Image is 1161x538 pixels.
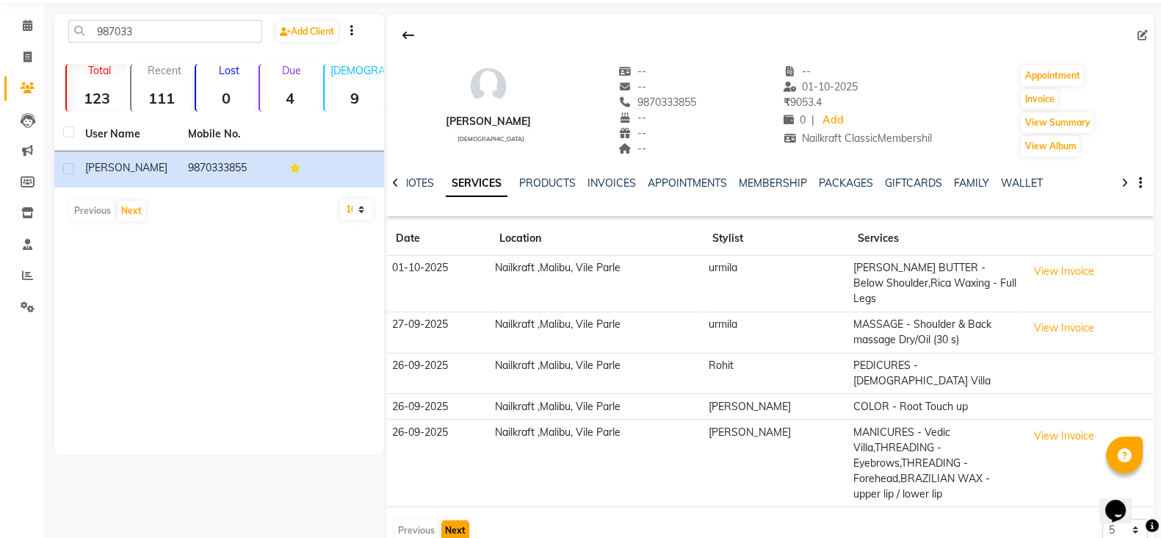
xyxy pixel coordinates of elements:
[1021,112,1093,133] button: View Summary
[202,64,256,77] p: Lost
[457,135,524,143] span: [DEMOGRAPHIC_DATA]
[490,394,704,420] td: Nailkraft ,Malibu, Vile Parle
[85,161,167,174] span: [PERSON_NAME]
[848,353,1022,394] td: PEDICURES - [DEMOGRAPHIC_DATA] Villa
[784,96,822,109] span: 9053.4
[784,113,806,126] span: 0
[490,420,704,507] td: Nailkraft ,Malibu, Vile Parle
[1027,260,1101,283] button: View Invoice
[325,89,385,107] strong: 9
[618,111,646,124] span: --
[1001,176,1043,190] a: WALLET
[1027,317,1101,340] button: View Invoice
[387,256,490,312] td: 01-10-2025
[179,151,282,187] td: 9870333855
[848,394,1022,420] td: COLOR - Root Touch up
[811,112,814,128] span: |
[848,222,1022,256] th: Services
[618,96,696,109] span: 9870333855
[704,420,848,507] td: [PERSON_NAME]
[819,176,873,190] a: PACKAGES
[1021,89,1057,110] button: Invoice
[784,96,790,109] span: ₹
[848,420,1022,507] td: MANICURES - Vedic Villa,THREADING - Eyebrows,THREADING - Forehead,BRAZILIAN WAX - upper lip / low...
[276,21,338,42] a: Add Client
[704,222,848,256] th: Stylist
[1021,65,1083,86] button: Appointment
[784,80,858,93] span: 01-10-2025
[260,89,320,107] strong: 4
[490,353,704,394] td: Nailkraft ,Malibu, Vile Parle
[618,142,646,155] span: --
[387,394,490,420] td: 26-09-2025
[618,80,646,93] span: --
[704,353,848,394] td: Rohit
[393,21,424,49] div: Back to Client
[137,64,192,77] p: Recent
[885,176,942,190] a: GIFTCARDS
[704,394,848,420] td: [PERSON_NAME]
[68,20,262,43] input: Search by Name/Mobile/Email/Code
[784,132,933,145] span: Nailkraft ClassicMembershil
[848,312,1022,353] td: MASSAGE - Shoulder & Back massage Dry/Oil (30 s)
[490,312,704,353] td: Nailkraft ,Malibu, Vile Parle
[618,126,646,140] span: --
[519,176,576,190] a: PRODUCTS
[179,118,282,151] th: Mobile No.
[618,65,646,78] span: --
[131,89,192,107] strong: 111
[387,312,490,353] td: 27-09-2025
[67,89,127,107] strong: 123
[1021,136,1079,157] button: View Album
[784,65,811,78] span: --
[466,64,510,108] img: avatar
[73,64,127,77] p: Total
[387,222,490,256] th: Date
[739,176,807,190] a: MEMBERSHIP
[401,176,434,190] a: NOTES
[387,420,490,507] td: 26-09-2025
[1027,425,1101,448] button: View Invoice
[820,110,846,131] a: Add
[587,176,636,190] a: INVOICES
[446,171,507,197] a: SERVICES
[330,64,385,77] p: [DEMOGRAPHIC_DATA]
[196,89,256,107] strong: 0
[117,201,145,221] button: Next
[490,256,704,312] td: Nailkraft ,Malibu, Vile Parle
[263,64,320,77] p: Due
[848,256,1022,312] td: [PERSON_NAME] BUTTER - Below Shoulder,Rica Waxing - Full Legs
[648,176,727,190] a: APPOINTMENTS
[76,118,179,151] th: User Name
[704,312,848,353] td: urmila
[446,114,531,129] div: [PERSON_NAME]
[704,256,848,312] td: urmila
[490,222,704,256] th: Location
[1099,479,1146,523] iframe: chat widget
[387,353,490,394] td: 26-09-2025
[954,176,989,190] a: FAMILY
